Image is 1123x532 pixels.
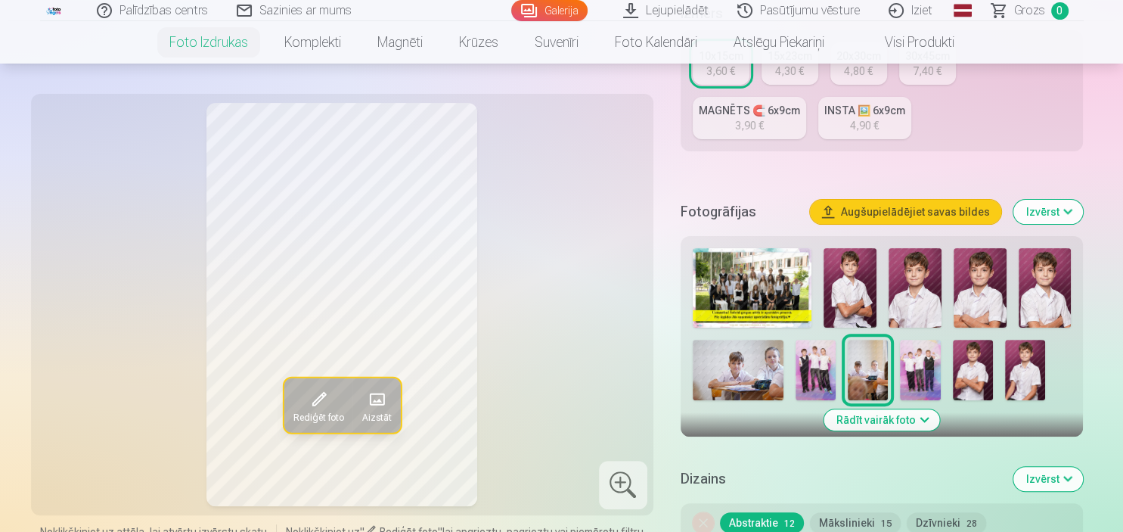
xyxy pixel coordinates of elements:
a: Suvenīri [517,21,597,64]
div: 3,90 € [735,118,764,133]
a: Krūzes [441,21,517,64]
div: MAGNĒTS 🧲 6x9cm [699,103,800,118]
a: Foto izdrukas [151,21,266,64]
h5: Dizains [681,468,1002,490]
span: Grozs [1014,2,1045,20]
button: Aizstāt [352,378,400,433]
button: Rādīt vairāk foto [824,409,940,431]
div: 4,80 € [844,64,873,79]
a: MAGNĒTS 🧲 6x9cm3,90 € [693,97,806,139]
span: 0 [1051,2,1069,20]
div: 3,60 € [706,64,735,79]
a: 30x45cm7,40 € [899,42,956,85]
div: 4,30 € [775,64,804,79]
button: Augšupielādējiet savas bildes [810,200,1001,224]
button: Izvērst [1013,200,1083,224]
a: 10x15cm3,60 € [693,42,749,85]
a: Visi produkti [842,21,973,64]
a: Foto kalendāri [597,21,715,64]
button: Izvērst [1013,467,1083,491]
button: Rediģēt foto [284,378,352,433]
div: 7,40 € [913,64,942,79]
span: 28 [966,518,977,529]
div: INSTA 🖼️ 6x9cm [824,103,905,118]
span: Rediģēt foto [293,412,343,424]
a: 20x30cm4,80 € [830,42,887,85]
a: Komplekti [266,21,359,64]
a: Magnēti [359,21,441,64]
a: INSTA 🖼️ 6x9cm4,90 € [818,97,911,139]
img: /fa1 [46,6,63,15]
span: Aizstāt [361,412,391,424]
a: Atslēgu piekariņi [715,21,842,64]
div: 4,90 € [850,118,879,133]
span: 12 [784,518,795,529]
span: 15 [881,518,892,529]
a: 15x23cm4,30 € [762,42,818,85]
h5: Fotogrāfijas [681,201,799,222]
